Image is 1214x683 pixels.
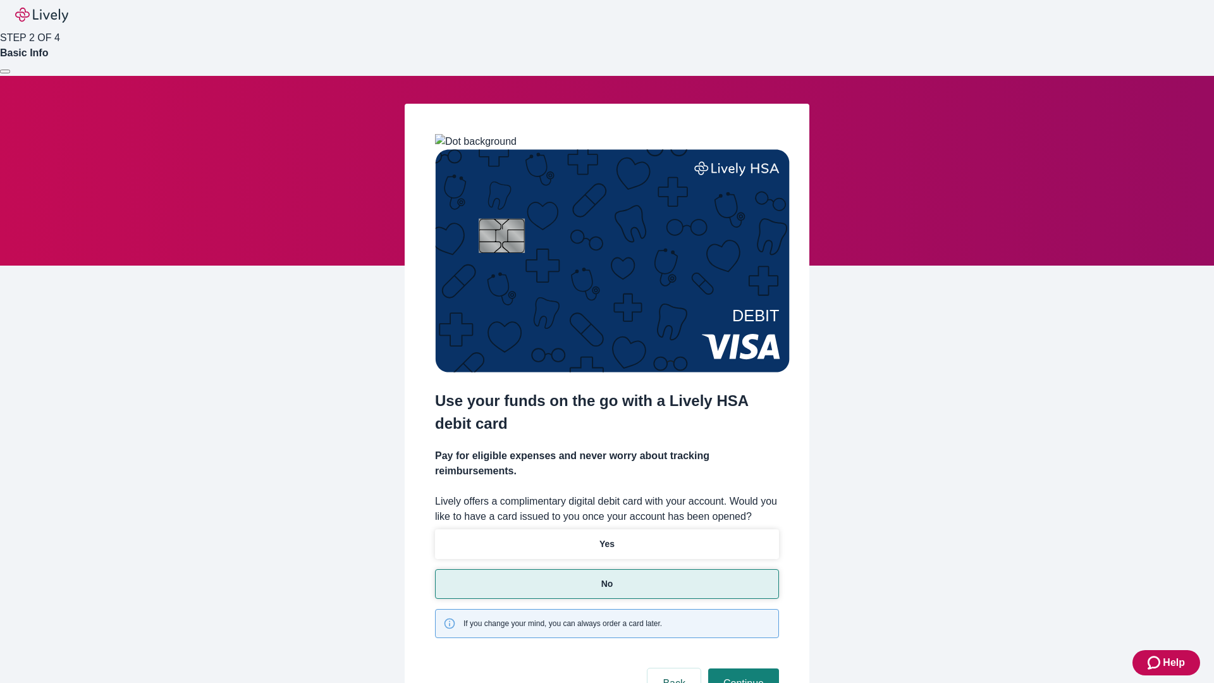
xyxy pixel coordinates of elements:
img: Lively [15,8,68,23]
img: Debit card [435,149,790,372]
h4: Pay for eligible expenses and never worry about tracking reimbursements. [435,448,779,479]
button: Yes [435,529,779,559]
h2: Use your funds on the go with a Lively HSA debit card [435,390,779,435]
label: Lively offers a complimentary digital debit card with your account. Would you like to have a card... [435,494,779,524]
svg: Zendesk support icon [1148,655,1163,670]
p: No [601,577,613,591]
button: Zendesk support iconHelp [1132,650,1200,675]
p: Yes [599,538,615,551]
button: No [435,569,779,599]
span: Help [1163,655,1185,670]
img: Dot background [435,134,517,149]
span: If you change your mind, you can always order a card later. [463,618,662,629]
